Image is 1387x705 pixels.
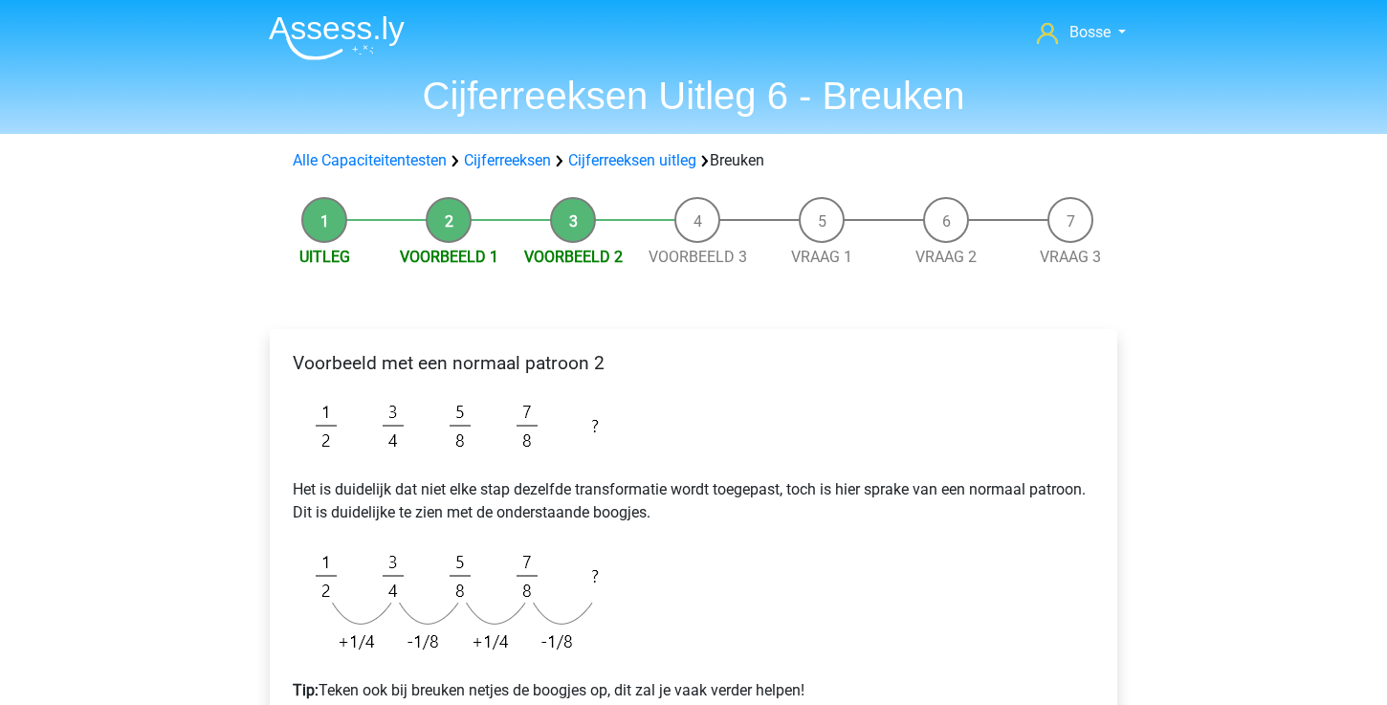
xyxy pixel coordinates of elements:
img: Fractions_example_2.png [293,389,628,463]
img: Assessly [269,15,405,60]
a: Voorbeeld 1 [400,248,498,266]
h1: Cijferreeksen Uitleg 6 - Breuken [253,73,1134,119]
a: Cijferreeksen uitleg [568,151,696,169]
a: Vraag 3 [1040,248,1101,266]
a: Vraag 1 [791,248,852,266]
div: Breuken [285,149,1102,172]
a: Bosse [1029,21,1134,44]
a: Cijferreeksen [464,151,551,169]
p: Het is duidelijk dat niet elke stap dezelfde transformatie wordt toegepast, toch is hier sprake v... [293,478,1094,524]
span: Bosse [1069,23,1111,41]
h4: Voorbeeld met een normaal patroon 2 [293,352,1094,374]
b: Tip: [293,681,319,699]
a: Voorbeeld 3 [649,248,747,266]
a: Vraag 2 [915,248,977,266]
img: Fractions_example_2_1.png [293,540,628,664]
p: Teken ook bij breuken netjes de boogjes op, dit zal je vaak verder helpen! [293,679,1094,702]
a: Alle Capaciteitentesten [293,151,447,169]
a: Voorbeeld 2 [524,248,623,266]
a: Uitleg [299,248,350,266]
